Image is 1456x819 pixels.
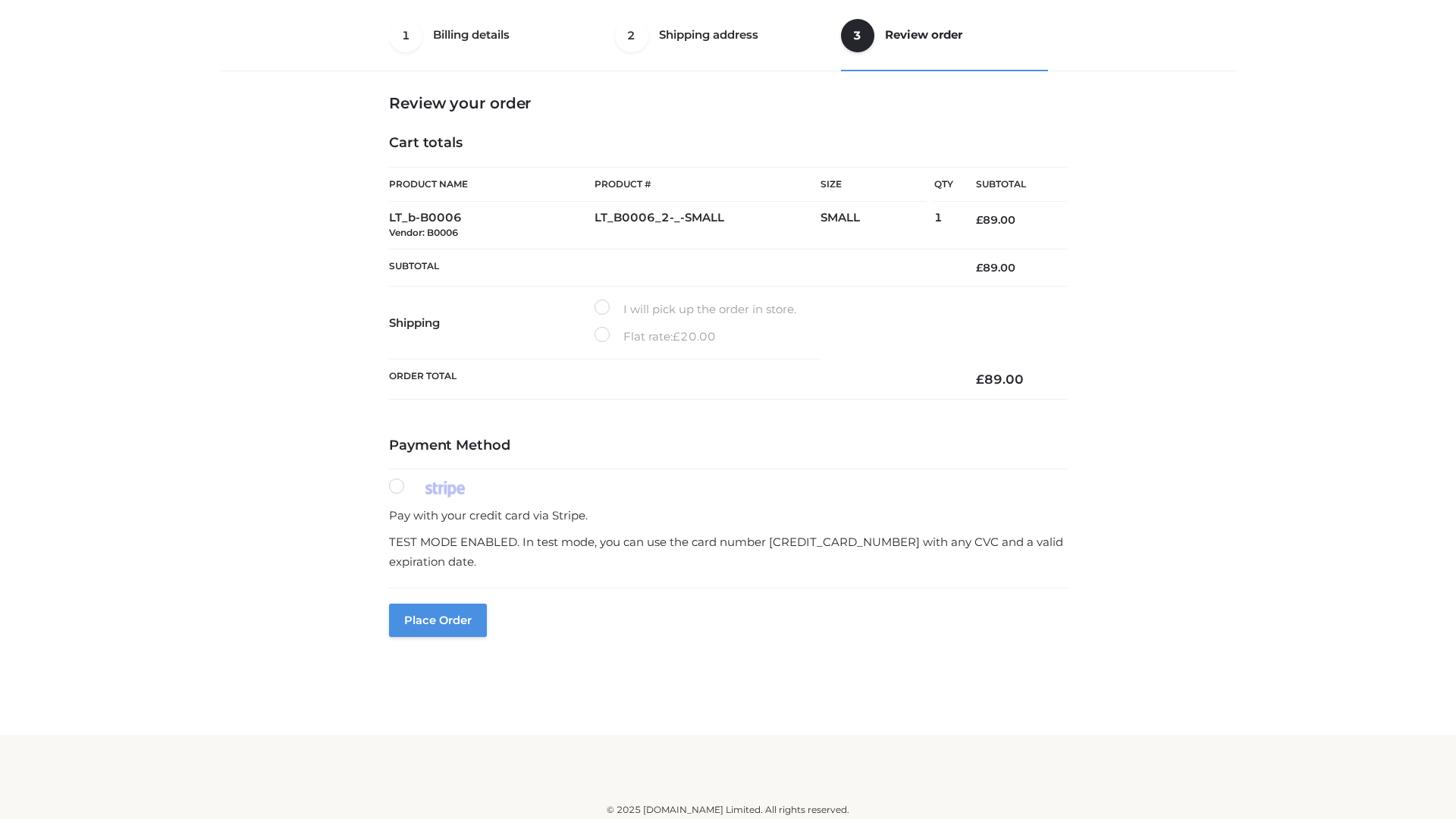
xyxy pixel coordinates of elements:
span: £ [976,213,983,227]
label: I will pick up the order in store. [595,300,796,319]
td: LT_b-B0006 [389,202,595,249]
p: Pay with your credit card via Stripe. [389,506,1067,526]
td: LT_B0006_2-_-SMALL [595,202,821,249]
span: £ [673,329,680,344]
th: Shipping [389,287,595,359]
th: Product Name [389,167,595,202]
td: 1 [934,202,953,249]
bdi: 20.00 [673,329,716,344]
th: Product # [595,167,821,202]
bdi: 89.00 [976,261,1015,275]
p: TEST MODE ENABLED. In test mode, you can use the card number [CREDIT_CARD_NUMBER] with any CVC an... [389,532,1067,571]
th: Order Total [389,359,953,400]
th: Size [821,168,927,202]
small: Vendor: B0006 [389,227,458,238]
bdi: 89.00 [976,372,1024,387]
h4: Cart totals [389,135,1067,152]
label: Flat rate: [595,327,716,347]
td: SMALL [821,202,934,249]
h3: Review your order [389,94,1067,112]
th: Subtotal [953,168,1067,202]
bdi: 89.00 [976,213,1015,227]
span: £ [976,261,983,275]
h4: Payment Method [389,438,1067,454]
div: © 2025 [DOMAIN_NAME] Limited. All rights reserved. [225,802,1231,817]
th: Qty [934,167,953,202]
th: Subtotal [389,249,953,286]
button: Place order [389,604,487,637]
span: £ [976,372,984,387]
